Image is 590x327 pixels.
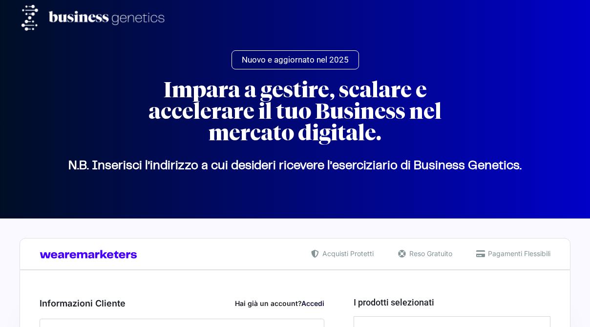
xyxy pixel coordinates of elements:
[40,297,324,310] h3: Informazioni Cliente
[301,299,324,307] a: Accedi
[354,296,550,309] h3: I prodotti selezionati
[119,79,471,144] h2: Impara a gestire, scalare e accelerare il tuo Business nel mercato digitale.
[235,298,324,308] div: Hai già un account?
[232,50,359,69] a: Nuovo e aggiornato nel 2025
[407,248,452,259] span: Reso Gratuito
[485,248,550,259] span: Pagamenti Flessibili
[320,248,374,259] span: Acquisti Protetti
[242,56,349,64] span: Nuovo e aggiornato nel 2025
